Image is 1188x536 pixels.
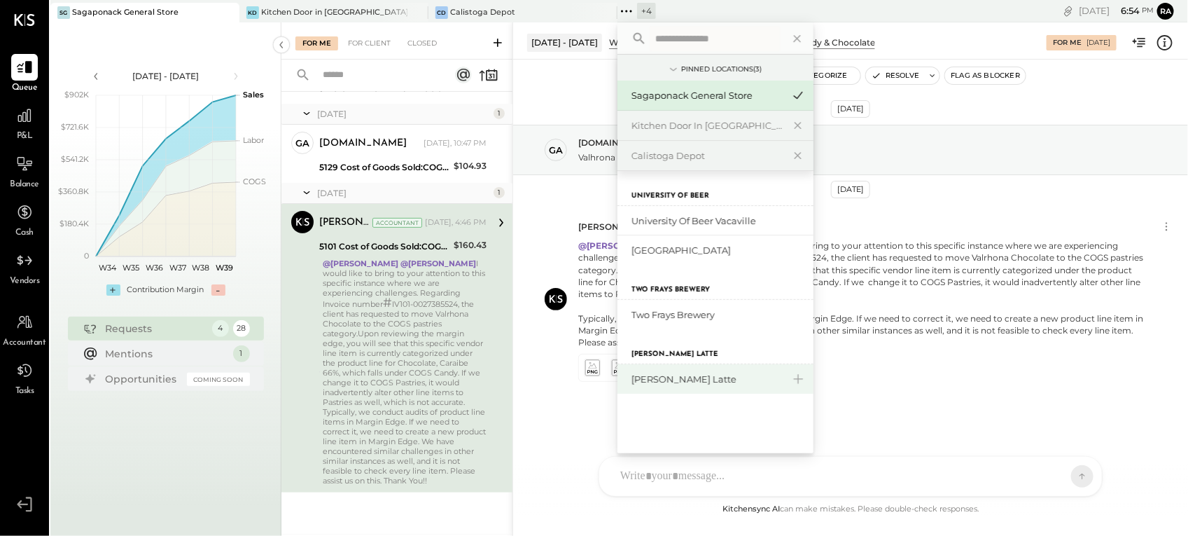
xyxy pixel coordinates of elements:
div: For Me [1053,38,1082,48]
div: Coming Soon [187,373,250,386]
div: - [211,284,225,296]
a: Tasks [1,357,48,398]
div: $160.43 [454,238,487,252]
div: Calistoga Depot [450,7,515,18]
button: Flag as Blocker [945,67,1026,84]
div: Contribution Margin [127,284,204,296]
div: 1 [494,108,505,119]
text: Labor [243,135,264,145]
div: KD [246,6,259,19]
strong: @[PERSON_NAME] [400,259,476,268]
a: Accountant [1,309,48,350]
a: Vendors [1,247,48,288]
div: Sagaponack General Store [72,7,179,18]
div: Kitchen Door in [GEOGRAPHIC_DATA] [261,7,407,18]
text: Sales [243,90,264,99]
span: [DOMAIN_NAME] [578,137,652,149]
div: [DATE] - [DATE] [527,34,602,51]
div: Weekly P&L Comparison [609,36,677,48]
text: $721.6K [61,122,89,132]
label: [PERSON_NAME] Latte [631,350,718,359]
div: [GEOGRAPHIC_DATA] [631,244,806,257]
text: W35 [123,263,139,273]
div: ga [295,137,309,150]
div: [DATE] [317,108,490,120]
strong: @[PERSON_NAME] [578,240,661,251]
button: Ra [1157,3,1174,20]
span: Accountant [4,337,46,350]
div: 5101 Cost of Goods Sold:COGS, Retail & Market:COGS, Candy & Chocolate [319,240,449,254]
div: [DATE] [1086,38,1110,48]
p: Valhrona chocolate moves to COGS pastries [578,151,763,163]
div: 4 [212,320,229,337]
div: Closed [400,36,444,50]
div: + [106,284,120,296]
a: P&L [1,102,48,143]
text: COGS [243,177,266,186]
text: W37 [169,263,186,273]
div: [PERSON_NAME] Latte [631,373,783,386]
div: Requests [106,322,205,336]
a: Cash [1,199,48,240]
text: $180.4K [60,219,89,228]
span: Tasks [15,385,34,398]
strong: @[PERSON_NAME] [323,259,398,268]
a: Balance [1,151,48,191]
div: For Me [295,36,338,50]
div: Two Frays Brewery [631,308,806,322]
a: Queue [1,54,48,95]
div: For Client [341,36,398,50]
span: Cash [15,227,34,240]
span: Balance [10,179,39,191]
text: W36 [145,263,162,273]
div: [DATE] [831,100,870,118]
button: Re-Categorize [774,67,860,84]
span: 6 : 54 [1112,4,1140,18]
text: W34 [99,263,117,273]
text: $541.2K [61,154,89,164]
text: 0 [84,251,89,261]
text: $902K [64,90,89,99]
div: I would like to bring to your attention to this specific instance where we are experiencing chall... [323,259,487,486]
p: I would like to bring to your attention to this specific instance where we are experiencing chall... [578,240,1147,348]
div: Accountant [372,218,422,228]
div: [PERSON_NAME] [319,216,370,230]
div: SG [57,6,70,19]
div: 5129 Cost of Goods Sold:COGS, House Made Food:COGS, Pastries [319,160,449,174]
div: [DATE] [317,187,490,199]
div: 28 [233,320,250,337]
div: 1 [494,187,505,198]
div: $104.93 [454,159,487,173]
text: W38 [192,263,209,273]
div: [DATE], 4:46 PM [425,217,487,228]
div: + 4 [637,3,656,19]
span: Vendors [10,275,40,288]
div: Pinned Locations ( 3 ) [681,64,762,74]
div: [DATE], 10:47 PM [424,138,487,149]
text: $360.8K [58,186,89,196]
button: Resolve [866,67,925,84]
text: W39 [215,263,232,273]
div: ga [549,144,563,157]
div: 1 [233,345,250,362]
div: Opportunities [106,372,180,386]
div: University of Beer Vacaville [631,214,806,228]
div: [DATE] - [DATE] [106,70,225,82]
div: [DOMAIN_NAME] [319,137,407,151]
span: Queue [12,82,38,95]
div: CD [435,6,448,19]
div: copy link [1061,4,1075,18]
div: [DATE] [1079,4,1154,18]
div: Kitchen Door in [GEOGRAPHIC_DATA] [631,119,783,132]
div: COGS, Candy & Chocolate [766,36,875,48]
span: # [383,295,392,310]
label: Two Frays Brewery [631,285,710,295]
div: Sagaponack General Store [631,89,783,102]
span: [PERSON_NAME] [578,221,652,233]
span: pm [1142,6,1154,15]
label: University of Beer [631,191,709,201]
div: Calistoga Depot [631,149,783,163]
div: [DATE] [831,181,870,198]
div: Mentions [106,347,226,361]
span: P&L [17,130,33,143]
